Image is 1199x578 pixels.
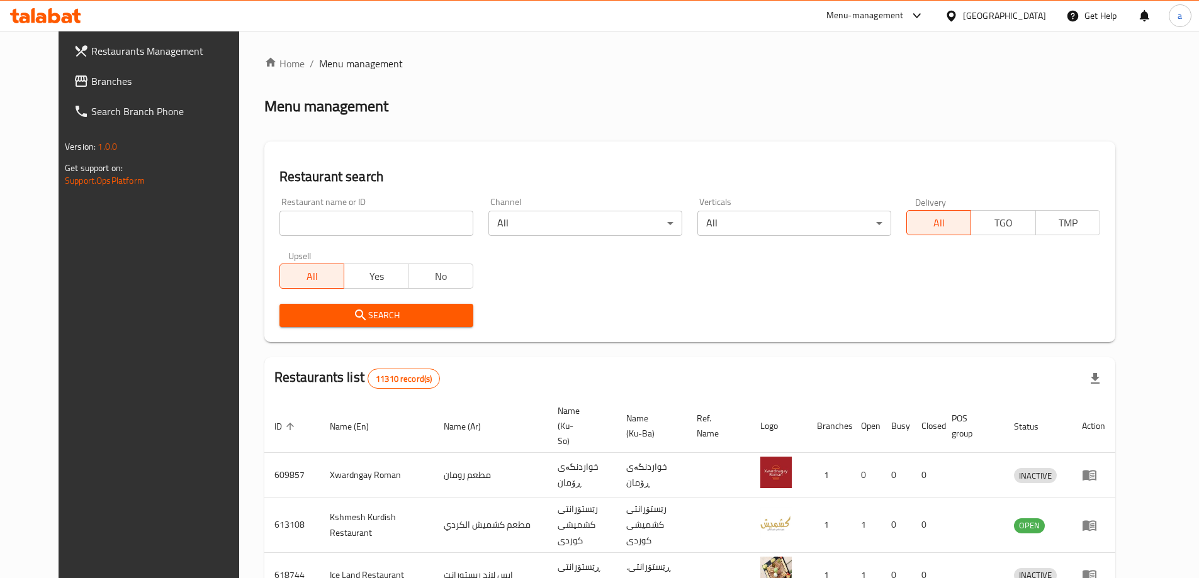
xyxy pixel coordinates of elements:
[91,43,249,58] span: Restaurants Management
[807,497,851,553] td: 1
[1035,210,1100,235] button: TMP
[444,419,497,434] span: Name (Ar)
[274,419,298,434] span: ID
[279,211,473,236] input: Search for restaurant name or ID..
[697,411,735,441] span: Ref. Name
[1014,419,1055,434] span: Status
[911,399,942,453] th: Closed
[952,411,989,441] span: POS group
[290,308,463,323] span: Search
[64,36,259,66] a: Restaurants Management
[851,497,881,553] td: 1
[264,56,305,71] a: Home
[65,172,145,189] a: Support.OpsPlatform
[434,497,548,553] td: مطعم كشميش الكردي
[319,56,403,71] span: Menu management
[1082,467,1105,482] div: Menu
[807,453,851,497] td: 1
[264,56,1115,71] nav: breadcrumb
[414,267,468,286] span: No
[911,497,942,553] td: 0
[760,507,792,538] img: Kshmesh Kurdish Restaurant
[1014,468,1057,483] div: INACTIVE
[64,66,259,96] a: Branches
[264,453,320,497] td: 609857
[911,453,942,497] td: 0
[1080,364,1110,394] div: Export file
[912,214,966,232] span: All
[279,167,1100,186] h2: Restaurant search
[64,96,259,126] a: Search Branch Phone
[760,457,792,488] img: Xwardngay Roman
[434,453,548,497] td: مطعم رومان
[1041,214,1095,232] span: TMP
[264,96,388,116] h2: Menu management
[488,211,682,236] div: All
[91,104,249,119] span: Search Branch Phone
[274,368,441,389] h2: Restaurants list
[279,264,344,289] button: All
[976,214,1030,232] span: TGO
[91,74,249,89] span: Branches
[330,419,385,434] span: Name (En)
[616,453,687,497] td: خواردنگەی ڕۆمان
[851,453,881,497] td: 0
[349,267,403,286] span: Yes
[320,497,434,553] td: Kshmesh Kurdish Restaurant
[626,411,672,441] span: Name (Ku-Ba)
[1178,9,1182,23] span: a
[697,211,891,236] div: All
[750,399,807,453] th: Logo
[881,453,911,497] td: 0
[279,304,473,327] button: Search
[368,373,439,385] span: 11310 record(s)
[65,160,123,176] span: Get support on:
[915,197,947,206] label: Delivery
[906,210,971,235] button: All
[408,264,473,289] button: No
[310,56,314,71] li: /
[807,399,851,453] th: Branches
[548,453,616,497] td: خواردنگەی ڕۆمان
[881,497,911,553] td: 0
[971,210,1035,235] button: TGO
[963,9,1046,23] div: [GEOGRAPHIC_DATA]
[288,251,312,260] label: Upsell
[616,497,687,553] td: رێستۆرانتی کشمیشى كوردى
[264,497,320,553] td: 613108
[1014,469,1057,483] span: INACTIVE
[548,497,616,553] td: رێستۆرانتی کشمیشى كوردى
[1082,518,1105,533] div: Menu
[98,138,117,155] span: 1.0.0
[368,369,440,389] div: Total records count
[65,138,96,155] span: Version:
[285,267,339,286] span: All
[1014,518,1045,533] span: OPEN
[881,399,911,453] th: Busy
[1014,518,1045,533] div: OPEN
[320,453,434,497] td: Xwardngay Roman
[1072,399,1115,453] th: Action
[344,264,408,289] button: Yes
[826,8,904,23] div: Menu-management
[558,403,601,448] span: Name (Ku-So)
[851,399,881,453] th: Open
